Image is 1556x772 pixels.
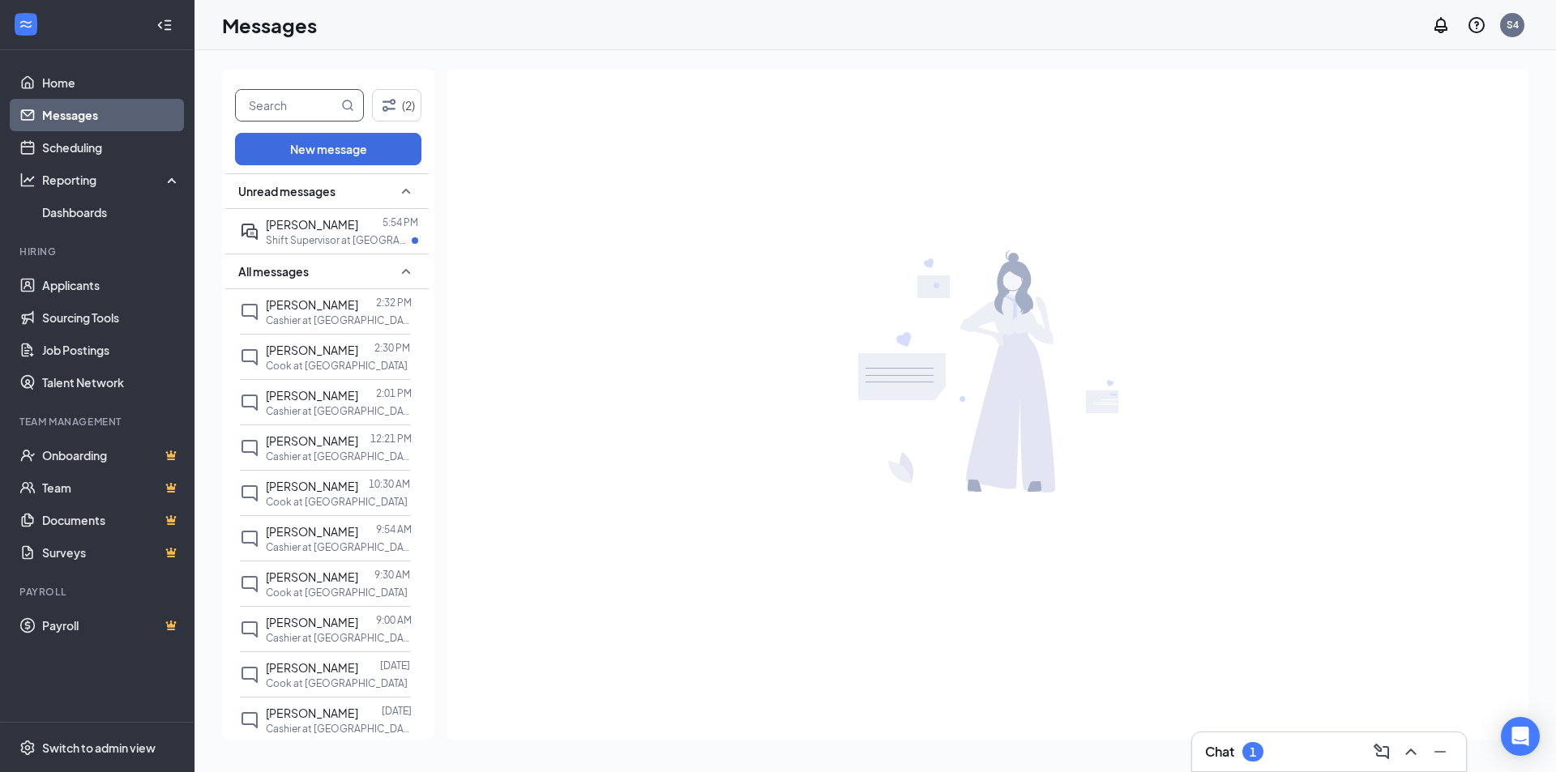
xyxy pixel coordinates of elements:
[266,359,408,373] p: Cook at [GEOGRAPHIC_DATA]
[369,477,410,491] p: 10:30 AM
[42,269,181,301] a: Applicants
[1398,739,1424,765] button: ChevronUp
[266,569,358,584] span: [PERSON_NAME]
[383,215,418,229] p: 5:54 PM
[240,302,259,322] svg: ChatInactive
[240,348,259,367] svg: ChatInactive
[376,296,412,309] p: 2:32 PM
[266,450,412,463] p: Cashier at [GEOGRAPHIC_DATA]
[42,301,181,334] a: Sourcing Tools
[42,471,181,504] a: TeamCrown
[240,484,259,503] svg: ChatInactive
[42,366,181,399] a: Talent Network
[266,343,358,357] span: [PERSON_NAME]
[374,341,410,355] p: 2:30 PM
[266,479,358,493] span: [PERSON_NAME]
[1401,742,1421,761] svg: ChevronUp
[376,522,412,536] p: 9:54 AM
[156,17,173,33] svg: Collapse
[238,263,309,279] span: All messages
[240,620,259,639] svg: ChatInactive
[266,433,358,448] span: [PERSON_NAME]
[374,568,410,582] p: 9:30 AM
[396,262,416,281] svg: SmallChevronUp
[266,615,358,629] span: [PERSON_NAME]
[238,183,336,199] span: Unread messages
[1467,15,1486,35] svg: QuestionInfo
[240,665,259,685] svg: ChatInactive
[376,386,412,400] p: 2:01 PM
[266,722,412,736] p: Cashier at [GEOGRAPHIC_DATA]
[240,222,259,241] svg: ActiveDoubleChat
[19,415,177,429] div: Team Management
[266,404,412,418] p: Cashier at [GEOGRAPHIC_DATA]
[379,96,399,115] svg: Filter
[42,609,181,642] a: PayrollCrown
[1372,742,1391,761] svg: ComposeMessage
[266,297,358,312] span: [PERSON_NAME]
[1501,717,1540,756] div: Open Intercom Messenger
[376,613,412,627] p: 9:00 AM
[42,439,181,471] a: OnboardingCrown
[370,432,412,446] p: 12:21 PM
[341,99,354,112] svg: MagnifyingGlass
[1430,742,1450,761] svg: Minimize
[266,495,408,509] p: Cook at [GEOGRAPHIC_DATA]
[266,631,412,645] p: Cashier at [GEOGRAPHIC_DATA]
[1369,739,1395,765] button: ComposeMessage
[1427,739,1453,765] button: Minimize
[266,586,408,599] p: Cook at [GEOGRAPHIC_DATA]
[266,660,358,675] span: [PERSON_NAME]
[42,536,181,569] a: SurveysCrown
[266,676,408,690] p: Cook at [GEOGRAPHIC_DATA]
[42,196,181,228] a: Dashboards
[18,16,34,32] svg: WorkstreamLogo
[19,740,36,756] svg: Settings
[236,90,338,121] input: Search
[42,66,181,99] a: Home
[266,233,412,247] p: Shift Supervisor at [GEOGRAPHIC_DATA]
[235,133,421,165] button: New message
[19,172,36,188] svg: Analysis
[266,313,412,327] p: Cashier at [GEOGRAPHIC_DATA]
[1507,18,1519,32] div: S4
[42,131,181,164] a: Scheduling
[372,89,421,122] button: Filter (2)
[240,529,259,548] svg: ChatInactive
[222,11,317,39] h1: Messages
[19,585,177,599] div: Payroll
[266,388,358,403] span: [PERSON_NAME]
[19,245,177,258] div: Hiring
[1205,743,1234,761] h3: Chat
[42,504,181,536] a: DocumentsCrown
[42,334,181,366] a: Job Postings
[240,438,259,458] svg: ChatInactive
[240,393,259,412] svg: ChatInactive
[266,217,358,232] span: [PERSON_NAME]
[382,704,412,718] p: [DATE]
[266,706,358,720] span: [PERSON_NAME]
[240,710,259,730] svg: ChatInactive
[380,659,410,672] p: [DATE]
[42,99,181,131] a: Messages
[266,540,412,554] p: Cashier at [GEOGRAPHIC_DATA]
[240,574,259,594] svg: ChatInactive
[396,181,416,201] svg: SmallChevronUp
[42,172,182,188] div: Reporting
[42,740,156,756] div: Switch to admin view
[1250,745,1256,759] div: 1
[266,524,358,539] span: [PERSON_NAME]
[1431,15,1451,35] svg: Notifications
